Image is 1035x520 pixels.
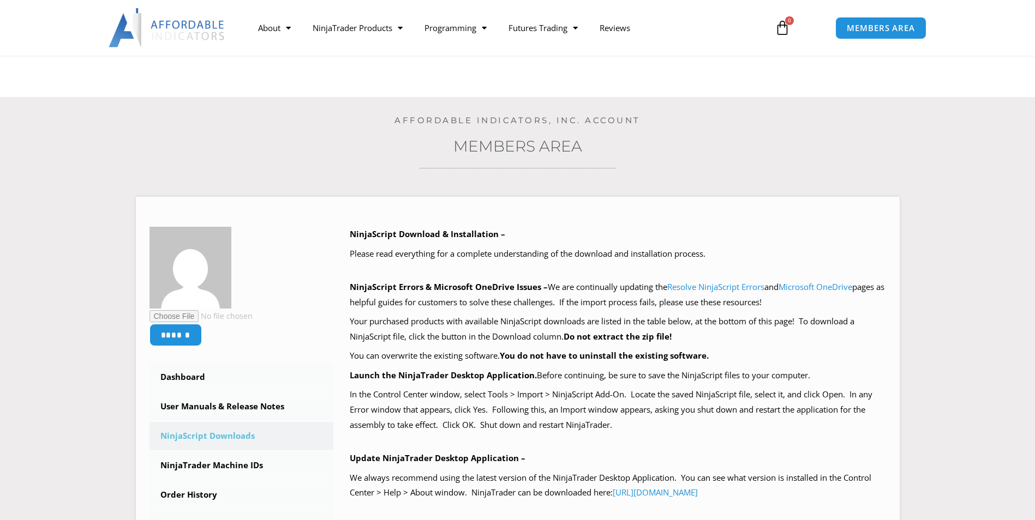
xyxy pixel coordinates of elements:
p: In the Control Center window, select Tools > Import > NinjaScript Add-On. Locate the saved NinjaS... [350,387,886,433]
a: NinjaTrader Products [302,15,414,40]
b: NinjaScript Errors & Microsoft OneDrive Issues – [350,281,548,292]
p: We are continually updating the and pages as helpful guides for customers to solve these challeng... [350,280,886,310]
p: We always recommend using the latest version of the NinjaTrader Desktop Application. You can see ... [350,470,886,501]
b: Do not extract the zip file! [564,331,672,342]
a: Resolve NinjaScript Errors [667,281,764,292]
p: Please read everything for a complete understanding of the download and installation process. [350,246,886,262]
a: User Manuals & Release Notes [149,392,334,421]
a: Microsoft OneDrive [779,281,852,292]
b: Launch the NinjaTrader Desktop Application. [350,370,537,380]
span: MEMBERS AREA [847,24,915,32]
a: Affordable Indicators, Inc. Account [394,115,641,125]
p: Your purchased products with available NinjaScript downloads are listed in the table below, at th... [350,314,886,344]
a: About [247,15,302,40]
a: MEMBERS AREA [835,17,926,39]
p: You can overwrite the existing software. [350,348,886,364]
a: NinjaTrader Machine IDs [149,451,334,480]
span: 0 [785,16,794,25]
a: Members Area [453,137,582,155]
a: Programming [414,15,498,40]
a: 0 [758,12,806,44]
a: NinjaScript Downloads [149,422,334,450]
a: Reviews [589,15,641,40]
b: NinjaScript Download & Installation – [350,228,505,239]
nav: Menu [247,15,762,40]
img: LogoAI | Affordable Indicators – NinjaTrader [109,8,226,47]
img: 2bb4cb17f1261973f171b9114ee2b7129d465fb480375f69906185e7ac74eb45 [149,227,231,309]
b: You do not have to uninstall the existing software. [500,350,709,361]
a: Dashboard [149,363,334,391]
a: [URL][DOMAIN_NAME] [613,487,698,498]
a: Order History [149,481,334,509]
p: Before continuing, be sure to save the NinjaScript files to your computer. [350,368,886,383]
a: Futures Trading [498,15,589,40]
b: Update NinjaTrader Desktop Application – [350,452,525,463]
